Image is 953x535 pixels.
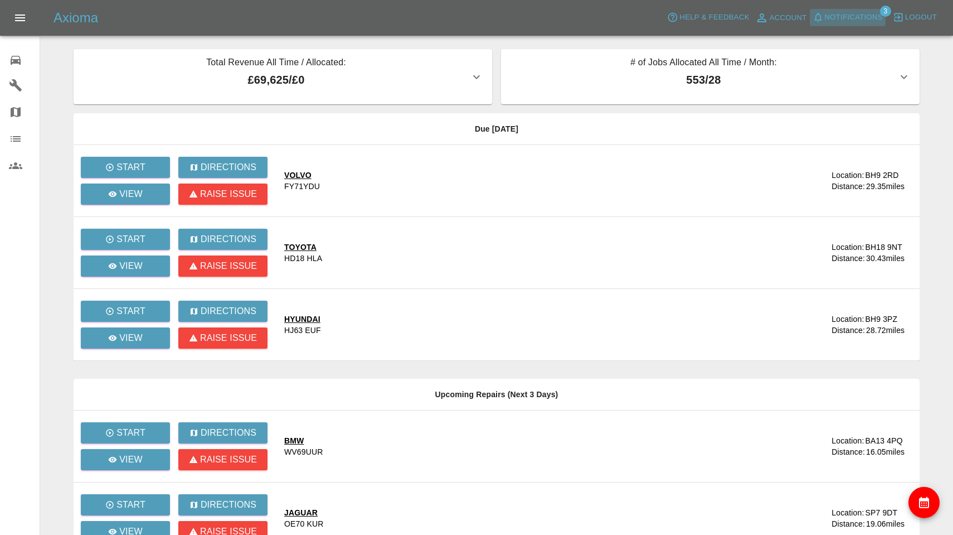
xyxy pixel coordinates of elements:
div: WV69UUR [284,446,323,457]
button: Directions [178,494,268,515]
a: Location:BH9 2RDDistance:29.35miles [783,170,911,192]
div: BH9 2RD [865,170,898,181]
p: Raise issue [200,187,257,201]
p: View [119,453,143,466]
div: BH18 9NT [865,242,902,253]
div: Distance: [832,446,865,457]
div: Distance: [832,181,865,192]
a: View [81,184,170,205]
p: # of Jobs Allocated All Time / Month: [510,56,897,71]
div: OE70 KUR [284,518,323,529]
div: TOYOTA [284,242,322,253]
button: # of Jobs Allocated All Time / Month:553/28 [501,49,920,104]
div: Location: [832,242,864,253]
div: BH9 3PZ [865,314,897,325]
p: Raise issue [200,331,257,345]
div: Location: [832,314,864,325]
div: Distance: [832,253,865,264]
span: Logout [905,11,937,24]
div: HD18 HLA [284,253,322,264]
a: Location:BH18 9NTDistance:30.43miles [783,242,911,264]
p: £69,625 / £0 [82,71,470,88]
p: Start [116,161,145,174]
div: Location: [832,435,864,446]
button: Directions [178,301,268,322]
div: Distance: [832,325,865,336]
p: View [119,187,143,201]
div: Location: [832,170,864,181]
p: View [119,259,143,273]
button: Start [81,301,170,322]
a: View [81,327,170,349]
button: availability [908,487,940,518]
div: SP7 9DT [865,507,897,518]
a: HYUNDAIHJ63 EUF [284,314,774,336]
div: HJ63 EUF [284,325,321,336]
p: Directions [201,161,256,174]
div: 16.05 miles [866,446,911,457]
a: Location:BA13 4PQDistance:16.05miles [783,435,911,457]
button: Notifications [810,9,886,26]
p: Start [116,305,145,318]
div: JAGUAR [284,507,323,518]
button: Raise issue [178,184,268,205]
button: Raise issue [178,327,268,349]
a: Account [752,9,810,27]
button: Raise issue [178,449,268,470]
a: VOLVOFY71YDU [284,170,774,192]
th: Upcoming Repairs (Next 3 Days) [74,379,920,411]
a: Location:BH9 3PZDistance:28.72miles [783,314,911,336]
p: Directions [201,305,256,318]
div: Distance: [832,518,865,529]
p: Directions [201,498,256,512]
p: Total Revenue All Time / Allocated: [82,56,470,71]
button: Start [81,229,170,250]
button: Directions [178,157,268,178]
p: Directions [201,233,256,246]
a: JAGUAROE70 KUR [284,507,774,529]
a: Location:SP7 9DTDistance:19.06miles [783,507,911,529]
a: BMWWV69UUR [284,435,774,457]
a: View [81,449,170,470]
button: Directions [178,229,268,250]
p: Start [116,233,145,246]
p: View [119,331,143,345]
h5: Axioma [54,9,98,27]
p: Start [116,426,145,440]
button: Logout [890,9,940,26]
th: Due [DATE] [74,113,920,145]
div: Location: [832,507,864,518]
p: Raise issue [200,259,257,273]
p: 553 / 28 [510,71,897,88]
button: Start [81,494,170,515]
div: 28.72 miles [866,325,911,336]
a: TOYOTAHD18 HLA [284,242,774,264]
button: Raise issue [178,256,268,277]
div: FY71YDU [284,181,320,192]
button: Open drawer [7,4,33,31]
p: Start [116,498,145,512]
button: Start [81,157,170,178]
div: VOLVO [284,170,320,181]
p: Directions [201,426,256,440]
div: 19.06 miles [866,518,911,529]
div: HYUNDAI [284,314,321,325]
button: Start [81,422,170,444]
span: 3 [880,6,891,17]
div: 30.43 miles [866,253,911,264]
div: BMW [284,435,323,446]
span: Account [770,12,807,25]
a: View [81,256,170,277]
div: 29.35 miles [866,181,911,192]
span: Notifications [825,11,883,24]
div: BA13 4PQ [865,435,902,446]
button: Help & Feedback [664,9,752,26]
span: Help & Feedback [679,11,749,24]
button: Directions [178,422,268,444]
p: Raise issue [200,453,257,466]
button: Total Revenue All Time / Allocated:£69,625/£0 [74,49,492,104]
